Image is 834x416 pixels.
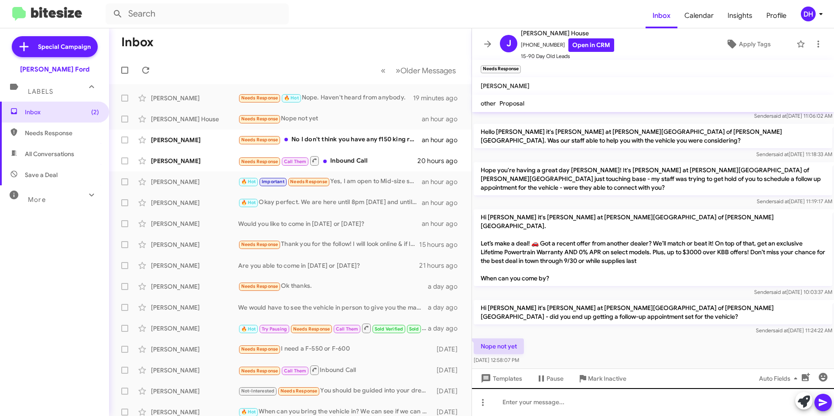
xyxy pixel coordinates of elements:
[20,65,89,74] div: [PERSON_NAME] Ford
[472,371,529,386] button: Templates
[419,240,465,249] div: 15 hours ago
[390,61,461,79] button: Next
[568,38,614,52] a: Open in CRM
[241,179,256,184] span: 🔥 Hot
[151,345,238,354] div: [PERSON_NAME]
[756,327,832,334] span: Sender [DATE] 11:24:22 AM
[25,129,99,137] span: Needs Response
[474,209,832,286] p: Hi [PERSON_NAME] it's [PERSON_NAME] at [PERSON_NAME][GEOGRAPHIC_DATA] of [PERSON_NAME][GEOGRAPHIC...
[428,282,465,291] div: a day ago
[400,66,456,75] span: Older Messages
[422,219,465,228] div: an hour ago
[773,151,789,157] span: said at
[474,162,832,195] p: Hope you're having a great day [PERSON_NAME]! It's [PERSON_NAME] at [PERSON_NAME][GEOGRAPHIC_DATA...
[241,200,256,205] span: 🔥 Hot
[474,338,524,354] p: Nope not yet
[151,387,238,396] div: [PERSON_NAME]
[284,95,299,101] span: 🔥 Hot
[428,324,465,333] div: a day ago
[422,136,465,144] div: an hour ago
[474,124,832,148] p: Hello [PERSON_NAME] it's [PERSON_NAME] at [PERSON_NAME][GEOGRAPHIC_DATA] of [PERSON_NAME][GEOGRAP...
[106,3,289,24] input: Search
[422,177,465,186] div: an hour ago
[280,388,318,394] span: Needs Response
[241,159,278,164] span: Needs Response
[739,36,771,52] span: Apply Tags
[238,323,428,334] div: Good morning [PERSON_NAME]. I'm checking in to determine the status of the check for my vehicle? ...
[238,177,422,187] div: Yes, I am open to Mid-size suv or luxury SUV used
[375,326,403,332] span: Sold Verified
[754,113,832,119] span: Sender [DATE] 11:06:02 AM
[474,300,832,324] p: Hi [PERSON_NAME] it's [PERSON_NAME] at [PERSON_NAME][GEOGRAPHIC_DATA] of [PERSON_NAME][GEOGRAPHIC...
[677,3,721,28] a: Calendar
[28,196,46,204] span: More
[756,151,832,157] span: Sender [DATE] 11:18:33 AM
[241,409,256,415] span: 🔥 Hot
[284,159,307,164] span: Call Them
[238,281,428,291] div: Ok thanks.
[588,371,626,386] span: Mark Inactive
[238,365,433,375] div: Inbound Call
[433,387,465,396] div: [DATE]
[433,345,465,354] div: [DATE]
[151,94,238,102] div: [PERSON_NAME]
[241,283,278,289] span: Needs Response
[409,326,419,332] span: Sold
[521,28,614,38] span: [PERSON_NAME] House
[241,116,278,122] span: Needs Response
[754,289,832,295] span: Sender [DATE] 10:03:37 AM
[241,242,278,247] span: Needs Response
[238,239,419,249] div: Thank you for the follow! I will look online & if I have any questions I'll call you.
[759,371,801,386] span: Auto Fields
[417,157,465,165] div: 20 hours ago
[241,346,278,352] span: Needs Response
[241,137,278,143] span: Needs Response
[422,198,465,207] div: an hour ago
[419,261,465,270] div: 21 hours ago
[151,282,238,291] div: [PERSON_NAME]
[151,198,238,207] div: [PERSON_NAME]
[151,219,238,228] div: [PERSON_NAME]
[521,38,614,52] span: [PHONE_NUMBER]
[481,99,496,107] span: other
[771,113,786,119] span: said at
[151,136,238,144] div: [PERSON_NAME]
[413,94,465,102] div: 19 minutes ago
[479,371,522,386] span: Templates
[284,368,307,374] span: Call Them
[238,135,422,145] div: No I don't think you have any f150 king ranch do you?
[474,357,519,363] span: [DATE] 12:58:07 PM
[422,115,465,123] div: an hour ago
[752,371,808,386] button: Auto Fields
[721,3,759,28] a: Insights
[759,3,793,28] a: Profile
[241,326,256,332] span: 🔥 Hot
[547,371,564,386] span: Pause
[238,114,422,124] div: Nope not yet
[376,61,461,79] nav: Page navigation example
[25,108,99,116] span: Inbox
[238,219,422,228] div: Would you like to come in [DATE] or [DATE]?
[238,155,417,166] div: Inbound Call
[151,324,238,333] div: [PERSON_NAME]
[91,108,99,116] span: (2)
[151,240,238,249] div: [PERSON_NAME]
[433,366,465,375] div: [DATE]
[290,179,327,184] span: Needs Response
[293,326,330,332] span: Needs Response
[481,82,530,90] span: [PERSON_NAME]
[771,289,786,295] span: said at
[481,65,521,73] small: Needs Response
[262,179,284,184] span: Important
[336,326,359,332] span: Call Them
[499,99,524,107] span: Proposal
[529,371,571,386] button: Pause
[238,261,419,270] div: Are you able to come in [DATE] or [DATE]?
[25,150,74,158] span: All Conversations
[506,37,511,51] span: J
[521,52,614,61] span: 15-90 Day Old Leads
[646,3,677,28] a: Inbox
